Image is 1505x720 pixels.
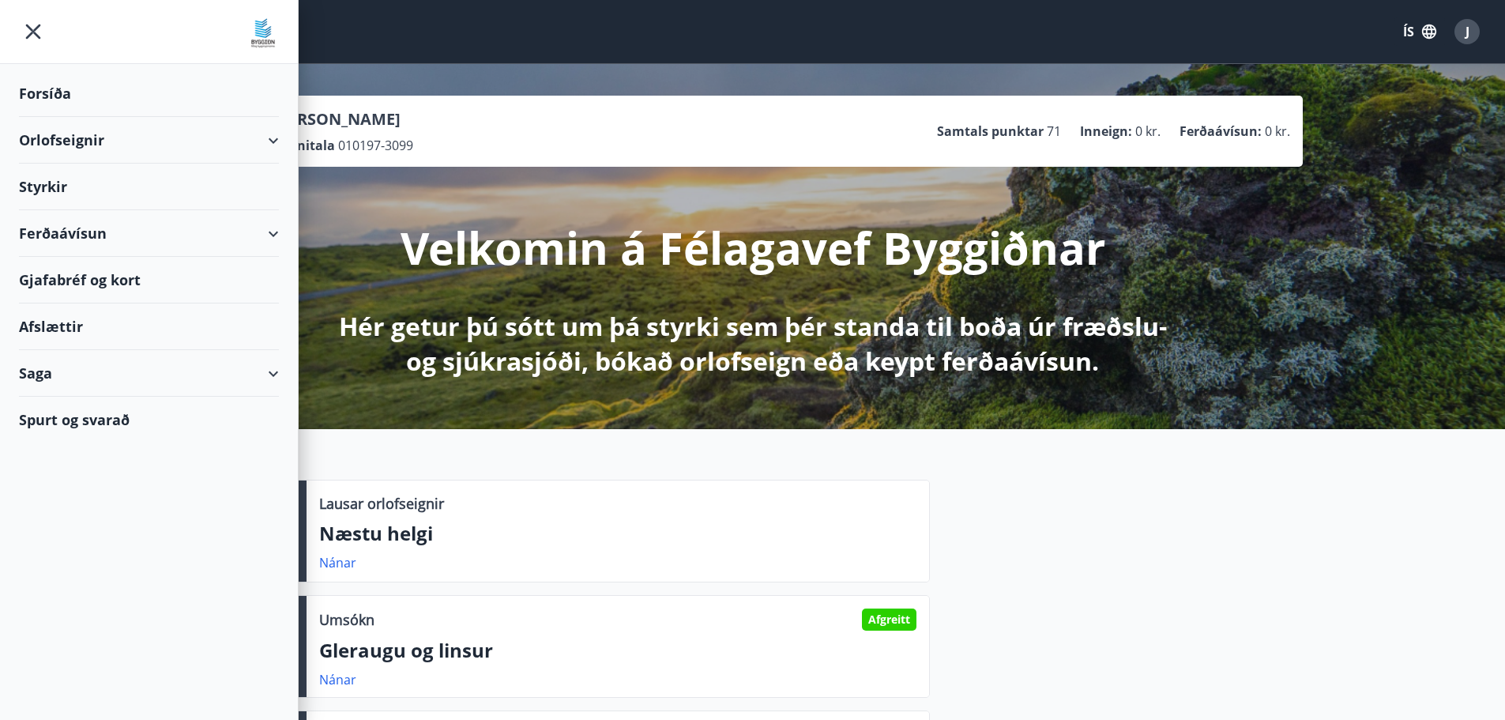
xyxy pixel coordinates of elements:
div: Orlofseignir [19,117,279,164]
div: Afgreitt [862,609,916,631]
a: Nánar [319,671,356,688]
div: Forsíða [19,70,279,117]
button: J [1448,13,1486,51]
button: menu [19,17,47,46]
p: Ferðaávísun : [1180,123,1262,140]
div: Spurt og svarað [19,397,279,443]
p: Samtals punktar [937,123,1044,140]
p: Hér getur þú sótt um þá styrki sem þér standa til boða úr fræðslu- og sjúkrasjóði, bókað orlofsei... [336,309,1170,379]
p: Velkomin á Félagavef Byggiðnar [401,217,1105,277]
div: Styrkir [19,164,279,210]
div: Ferðaávísun [19,210,279,257]
p: [PERSON_NAME] [273,108,413,130]
p: Umsókn [319,609,374,630]
p: Næstu helgi [319,520,916,547]
div: Saga [19,350,279,397]
span: 71 [1047,123,1061,140]
span: J [1465,23,1469,40]
p: Kennitala [273,137,335,154]
p: Gleraugu og linsur [319,637,916,664]
div: Gjafabréf og kort [19,257,279,303]
p: Lausar orlofseignir [319,493,444,514]
span: 0 kr. [1135,123,1161,140]
span: 010197-3099 [338,137,413,154]
a: Nánar [319,554,356,571]
div: Afslættir [19,303,279,350]
p: Inneign : [1080,123,1132,140]
button: ÍS [1394,17,1445,46]
img: union_logo [247,17,279,49]
span: 0 kr. [1265,123,1290,140]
